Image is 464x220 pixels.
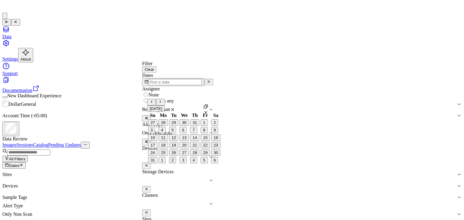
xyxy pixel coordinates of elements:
[2,62,462,76] a: Support
[142,122,163,127] label: Alert Type
[169,157,176,163] button: Tuesday, September 2nd, 2025
[169,149,179,156] button: Tuesday, August 26th, 2025
[201,157,208,163] button: Friday, September 5th, 2025
[2,39,462,61] a: Settings
[190,157,197,163] button: Thursday, September 4th, 2025
[180,119,189,126] button: Wednesday, July 30th, 2025
[148,127,155,133] button: Sunday, August 3rd, 2025
[2,162,26,169] button: Dates
[148,134,157,141] button: Sunday, August 10th, 2025
[33,143,48,148] a: Catalog
[159,119,168,126] button: Monday, July 28th, 2025
[180,127,187,133] button: Wednesday, August 6th, 2025
[148,149,157,156] button: Sunday, August 24th, 2025
[16,143,33,148] a: Sessions
[2,26,462,39] a: Data
[142,73,153,78] label: Dates
[147,99,156,105] button: Go to the Previous Month
[201,127,208,133] button: Friday, August 8th, 2025
[180,142,189,148] button: Wednesday, August 20th, 2025
[169,142,179,148] button: Tuesday, August 19th, 2025
[2,203,23,208] label: Alert Type
[2,136,462,142] div: Data Review
[169,119,179,126] button: Tuesday, July 29th, 2025
[142,66,156,73] button: Clear
[169,134,179,141] button: Tuesday, August 12th, 2025
[147,112,221,164] table: August 2025
[201,142,210,148] button: Friday, August 22nd, 2025
[190,112,200,118] th: Thursday
[147,105,165,112] button: [DATE]
[2,156,28,162] button: All Filters
[211,142,221,148] button: Saturday, August 23rd, 2025
[200,112,210,118] th: Friday
[2,76,462,93] a: Documentation
[142,169,173,174] label: Storage Devices
[169,127,176,133] button: Tuesday, August 5th, 2025
[159,157,166,163] button: Monday, September 1st, 2025
[180,157,187,163] button: Wednesday, September 3rd, 2025
[201,134,210,141] button: Friday, August 15th, 2025
[9,163,19,168] span: Dates
[211,119,218,126] button: Saturday, August 2nd, 2025
[201,149,210,156] button: Friday, August 29th, 2025
[211,157,218,163] button: Saturday, September 6th, 2025
[159,149,168,156] button: Monday, August 25th, 2025
[159,142,168,148] button: Monday, August 18th, 2025
[156,99,165,105] button: Go to the Next Month
[169,112,179,118] th: Tuesday
[201,119,208,126] button: Friday, August 1st, 2025
[211,134,221,141] button: Saturday, August 16th, 2025
[180,134,189,141] button: Wednesday, August 13th, 2025
[190,119,200,126] button: Thursday, July 31st, 2025
[211,112,221,118] th: Saturday
[11,19,20,26] button: Toggle Navigation
[142,86,160,91] label: Assignee
[180,149,189,156] button: Wednesday, August 27th, 2025
[159,134,168,141] button: Monday, August 11th, 2025
[148,98,174,103] label: Contains any
[190,149,200,156] button: Thursday, August 28th, 2025
[142,107,170,112] div: Reut Argaman
[142,193,158,198] label: Clusters
[2,143,16,148] a: Images
[190,142,200,148] button: Thursday, August 21st, 2025
[148,119,157,126] button: Sunday, July 27th, 2025
[149,79,202,85] input: Pick a date
[18,48,34,62] button: About
[190,127,197,133] button: Thursday, August 7th, 2025
[179,112,189,118] th: Wednesday
[148,92,159,97] label: None
[148,142,157,148] button: Sunday, August 17th, 2025
[148,157,157,163] button: Sunday, August 31st, 2025
[48,143,81,148] a: Pending Updates
[190,134,200,141] button: Thursday, August 14th, 2025
[211,149,221,156] button: Saturday, August 30th, 2025
[2,93,462,99] div: New Dashboard Experience
[211,127,218,133] button: Saturday, August 9th, 2025
[148,112,158,118] th: Sunday
[2,19,11,26] button: Toggle Navigation
[159,127,166,133] button: Monday, August 4th, 2025
[142,146,158,151] label: Devices
[158,112,168,118] th: Monday
[142,61,213,73] div: Filter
